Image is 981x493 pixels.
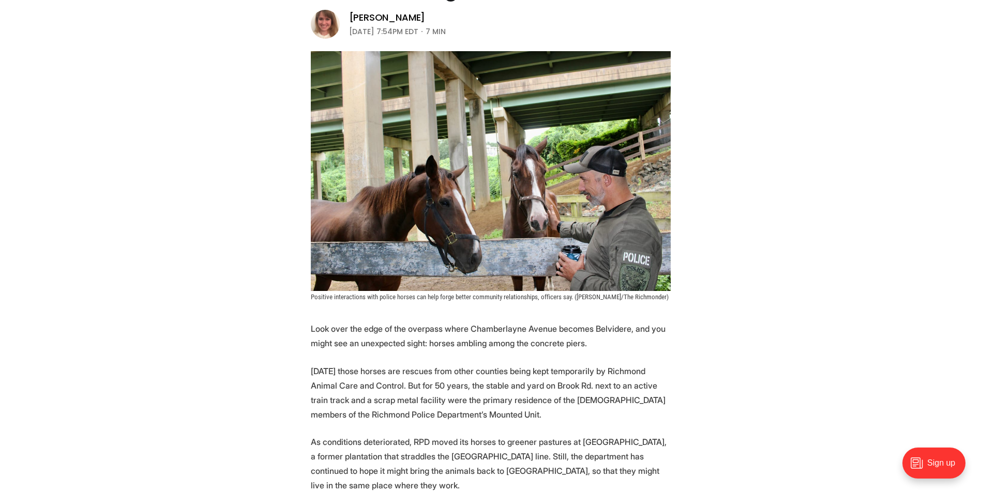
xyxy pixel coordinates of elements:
img: Sarah Vogelsong [311,10,340,39]
p: [DATE] those horses are rescues from other counties being kept temporarily by Richmond Animal Car... [311,364,671,422]
span: Positive interactions with police horses can help forge better community relationships, officers ... [311,293,669,301]
a: [PERSON_NAME] [349,11,426,24]
p: Look over the edge of the overpass where Chamberlayne Avenue becomes Belvidere, and you might see... [311,321,671,350]
iframe: portal-trigger [894,442,981,493]
time: [DATE] 7:54PM EDT [349,25,418,38]
p: As conditions deteriorated, RPD moved its horses to greener pastures at [GEOGRAPHIC_DATA], a form... [311,435,671,492]
img: After years in a stable under an overpass, Richmond’s police horses could get a new home [311,51,671,291]
span: 7 min [426,25,446,38]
